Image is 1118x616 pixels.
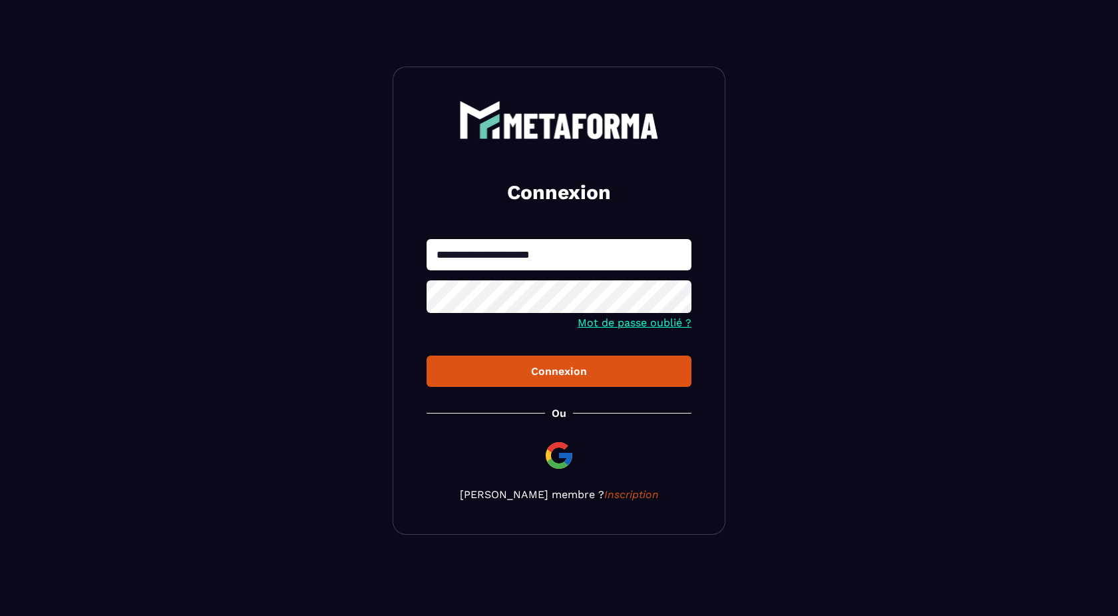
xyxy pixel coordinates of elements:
img: logo [459,101,659,139]
a: Inscription [604,488,659,501]
button: Connexion [427,356,691,387]
img: google [543,440,575,471]
a: logo [427,101,691,139]
p: [PERSON_NAME] membre ? [427,488,691,501]
h2: Connexion [443,179,675,206]
p: Ou [552,407,566,420]
a: Mot de passe oublié ? [578,316,691,329]
div: Connexion [437,365,681,378]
